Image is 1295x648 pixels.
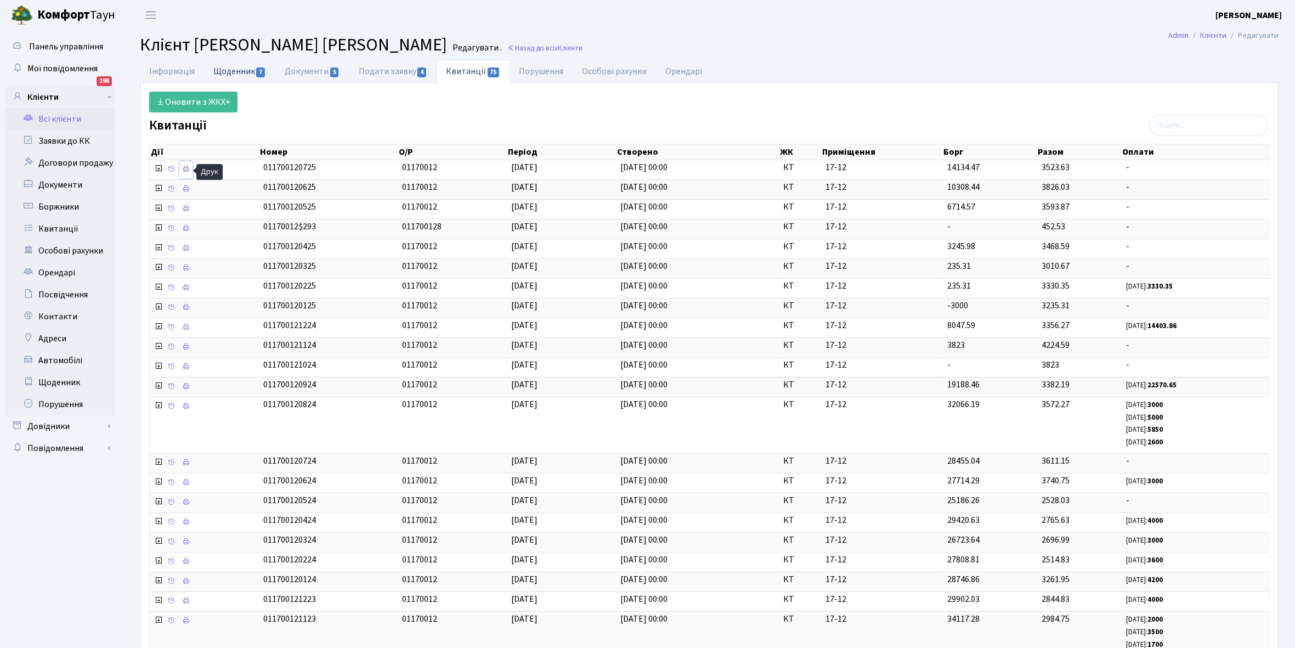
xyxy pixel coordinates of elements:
[511,534,538,546] span: [DATE]
[402,379,437,391] span: 01170012
[402,221,442,233] span: 011700128
[137,6,165,24] button: Переключити навігацію
[947,593,980,605] span: 29902.03
[5,86,115,108] a: Клієнти
[783,201,817,213] span: КТ
[1147,400,1163,410] b: 3000
[947,260,971,272] span: 235.31
[620,534,668,546] span: [DATE] 00:00
[263,514,316,526] span: 011700120424
[1042,494,1070,506] span: 2528.03
[947,573,980,585] span: 28746.86
[5,306,115,328] a: Контакти
[1042,181,1070,193] span: 3826.03
[1200,30,1226,41] a: Клієнти
[488,67,500,77] span: 75
[1149,115,1268,136] input: Пошук...
[349,60,437,83] a: Подати заявку
[263,534,316,546] span: 011700120324
[620,319,668,331] span: [DATE] 00:00
[825,240,938,253] span: 17-12
[947,161,980,173] span: 14134.47
[620,201,668,213] span: [DATE] 00:00
[402,240,437,252] span: 01170012
[437,60,510,83] a: Квитанції
[263,280,316,292] span: 011700120225
[1042,514,1070,526] span: 2765.63
[263,260,316,272] span: 011700120325
[263,359,316,371] span: 011700121024
[783,161,817,174] span: КТ
[511,379,538,391] span: [DATE]
[402,280,437,292] span: 01170012
[1042,280,1070,292] span: 3330.35
[1126,575,1163,585] small: [DATE]:
[263,319,316,331] span: 011700121224
[1126,240,1264,253] span: -
[1042,613,1070,625] span: 2984.75
[783,379,817,391] span: КТ
[1042,379,1070,391] span: 3382.19
[825,514,938,527] span: 17-12
[5,328,115,350] a: Адреси
[947,240,975,252] span: 3245.98
[821,144,943,160] th: Приміщення
[943,144,1037,160] th: Борг
[330,67,339,77] span: 5
[783,455,817,467] span: КТ
[1126,339,1264,352] span: -
[263,201,316,213] span: 011700120525
[149,92,237,112] a: Оновити з ЖКХ+
[947,554,980,566] span: 27808.81
[5,371,115,393] a: Щоденник
[1042,240,1070,252] span: 3468.59
[511,593,538,605] span: [DATE]
[825,221,938,233] span: 17-12
[1147,595,1163,605] b: 4000
[1126,260,1264,273] span: -
[1121,144,1268,160] th: Оплати
[1042,593,1070,605] span: 2844.83
[947,494,980,506] span: 25186.26
[1215,9,1282,22] a: [PERSON_NAME]
[825,573,938,586] span: 17-12
[1147,413,1163,422] b: 5000
[825,300,938,312] span: 17-12
[783,534,817,546] span: КТ
[37,6,90,24] b: Комфорт
[783,280,817,292] span: КТ
[263,398,316,410] span: 011700120824
[1042,221,1065,233] span: 452.53
[620,280,668,292] span: [DATE] 00:00
[947,455,980,467] span: 28455.04
[620,514,668,526] span: [DATE] 00:00
[5,152,115,174] a: Договори продажу
[620,613,668,625] span: [DATE] 00:00
[263,613,316,625] span: 011700121123
[1042,161,1070,173] span: 3523.63
[620,573,668,585] span: [DATE] 00:00
[620,359,668,371] span: [DATE] 00:00
[511,398,538,410] span: [DATE]
[1126,413,1163,422] small: [DATE]:
[1126,281,1173,291] small: [DATE]:
[511,573,538,585] span: [DATE]
[1126,321,1177,331] small: [DATE]:
[783,300,817,312] span: КТ
[402,455,437,467] span: 01170012
[620,161,668,173] span: [DATE] 00:00
[5,130,115,152] a: Заявки до КК
[783,359,817,371] span: КТ
[783,573,817,586] span: КТ
[275,60,349,83] a: Документи
[5,262,115,284] a: Орендарі
[5,174,115,196] a: Документи
[402,573,437,585] span: 01170012
[402,201,437,213] span: 01170012
[5,437,115,459] a: Повідомлення
[620,300,668,312] span: [DATE] 00:00
[1126,221,1264,233] span: -
[263,339,316,351] span: 011700121124
[825,181,938,194] span: 17-12
[620,260,668,272] span: [DATE] 00:00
